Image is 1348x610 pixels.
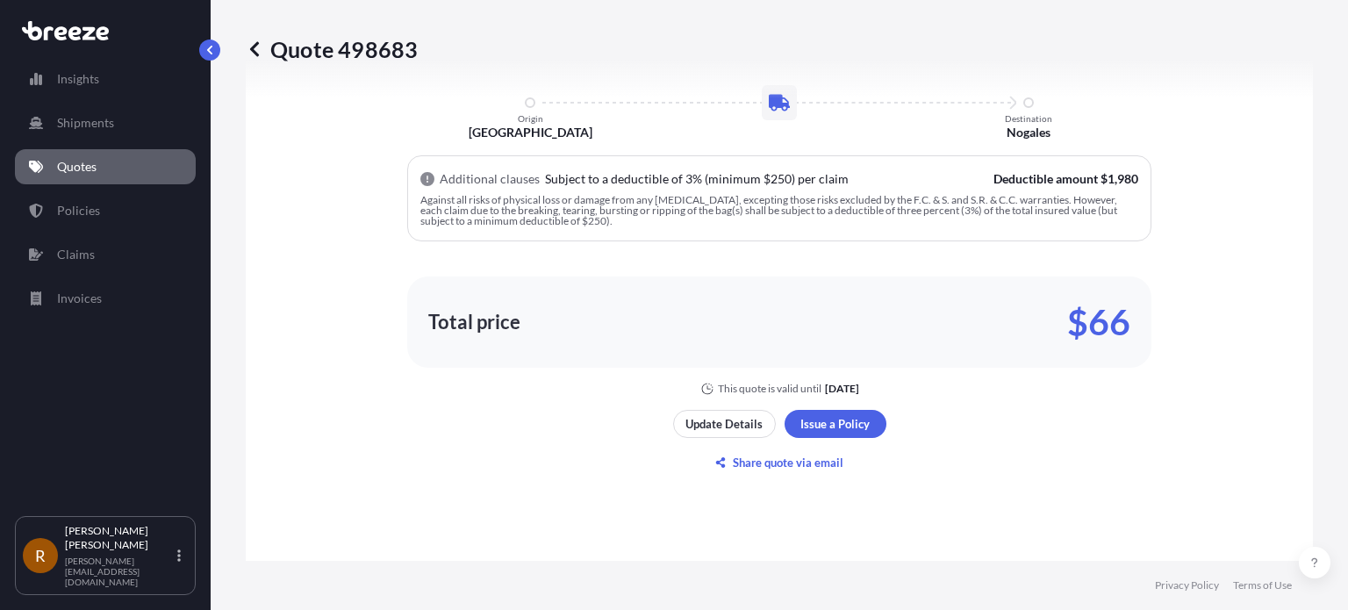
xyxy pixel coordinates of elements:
[518,113,543,124] p: Origin
[673,449,886,477] button: Share quote via email
[57,290,102,307] p: Invoices
[15,193,196,228] a: Policies
[57,114,114,132] p: Shipments
[15,281,196,316] a: Invoices
[733,454,843,471] p: Share quote via email
[718,382,821,396] p: This quote is valid until
[15,105,196,140] a: Shipments
[825,382,859,396] p: [DATE]
[57,158,97,176] p: Quotes
[1005,113,1052,124] p: Destination
[469,124,592,141] p: [GEOGRAPHIC_DATA]
[15,149,196,184] a: Quotes
[15,237,196,272] a: Claims
[1007,124,1050,141] p: Nogales
[993,170,1138,188] p: Deductible amount $1,980
[35,547,46,564] span: R
[65,524,174,552] p: [PERSON_NAME] [PERSON_NAME]
[420,195,1138,226] p: Against all risks of physical loss or damage from any [MEDICAL_DATA], excepting those risks exclu...
[785,410,886,438] button: Issue a Policy
[440,170,540,188] p: Additional clauses
[65,556,174,587] p: [PERSON_NAME][EMAIL_ADDRESS][DOMAIN_NAME]
[1233,578,1292,592] a: Terms of Use
[1067,308,1130,336] p: $66
[57,246,95,263] p: Claims
[246,35,418,63] p: Quote 498683
[685,415,763,433] p: Update Details
[673,410,776,438] button: Update Details
[428,313,520,331] p: Total price
[57,70,99,88] p: Insights
[545,170,849,188] p: Subject to a deductible of 3% (minimum $250) per claim
[800,415,870,433] p: Issue a Policy
[57,202,100,219] p: Policies
[1155,578,1219,592] a: Privacy Policy
[15,61,196,97] a: Insights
